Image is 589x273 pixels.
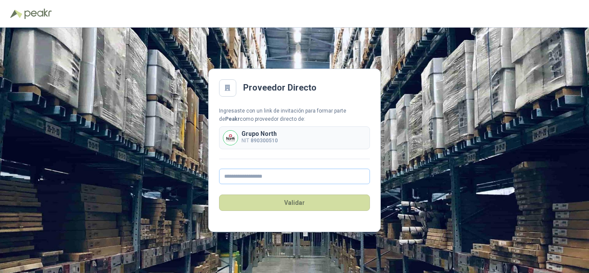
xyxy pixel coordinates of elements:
p: Grupo North [241,131,278,137]
img: Peakr [24,9,52,19]
img: Logo [10,9,22,18]
div: Ingresaste con un link de invitación para formar parte de como proveedor directo de: [219,107,370,123]
b: 890300510 [251,138,278,144]
h2: Proveedor Directo [243,81,316,94]
img: Company Logo [223,131,238,145]
p: NIT [241,137,278,145]
button: Validar [219,195,370,211]
b: Peakr [225,116,240,122]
